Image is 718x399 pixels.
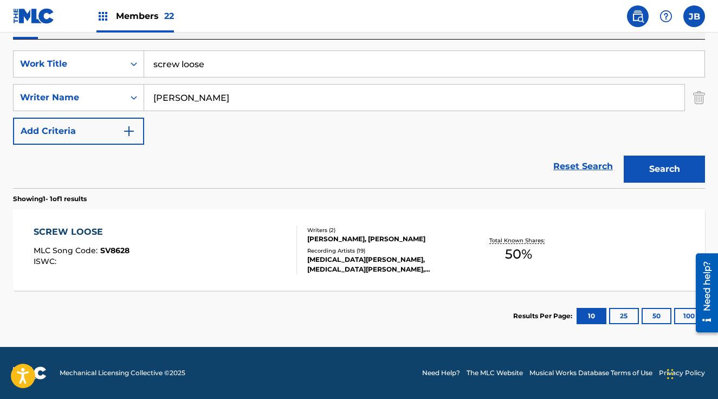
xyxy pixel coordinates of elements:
img: logo [13,366,47,379]
img: search [631,10,644,23]
img: 9d2ae6d4665cec9f34b9.svg [122,125,135,138]
span: MLC Song Code : [34,246,100,255]
img: Delete Criterion [693,84,705,111]
span: SV8628 [100,246,130,255]
form: Search Form [13,50,705,188]
p: Results Per Page: [513,311,575,321]
div: Writers ( 2 ) [307,226,461,234]
span: 50 % [505,244,532,264]
div: [MEDICAL_DATA][PERSON_NAME], [MEDICAL_DATA][PERSON_NAME], [MEDICAL_DATA][PERSON_NAME], [MEDICAL_D... [307,255,461,274]
button: Add Criteria [13,118,144,145]
a: Privacy Policy [659,368,705,378]
div: SCREW LOOSE [34,226,130,239]
a: SCREW LOOSEMLC Song Code:SV8628ISWC:Writers (2)[PERSON_NAME], [PERSON_NAME]Recording Artists (19)... [13,209,705,291]
button: 10 [577,308,606,324]
button: 50 [642,308,671,324]
div: [PERSON_NAME], [PERSON_NAME] [307,234,461,244]
img: Top Rightsholders [96,10,109,23]
button: 100 [674,308,704,324]
div: Drag [667,358,674,390]
a: Need Help? [422,368,460,378]
span: ISWC : [34,256,59,266]
div: Work Title [20,57,118,70]
iframe: Resource Center [688,249,718,336]
p: Showing 1 - 1 of 1 results [13,194,87,204]
p: Total Known Shares: [489,236,547,244]
img: MLC Logo [13,8,55,24]
a: The MLC Website [467,368,523,378]
div: Writer Name [20,91,118,104]
div: Recording Artists ( 19 ) [307,247,461,255]
iframe: Chat Widget [664,347,718,399]
button: 25 [609,308,639,324]
a: Reset Search [548,155,618,178]
div: Help [655,5,677,27]
span: 22 [164,11,174,21]
a: Musical Works Database Terms of Use [529,368,652,378]
img: help [659,10,672,23]
div: User Menu [683,5,705,27]
span: Members [116,10,174,22]
a: Public Search [627,5,649,27]
button: Search [624,156,705,183]
span: Mechanical Licensing Collective © 2025 [60,368,185,378]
